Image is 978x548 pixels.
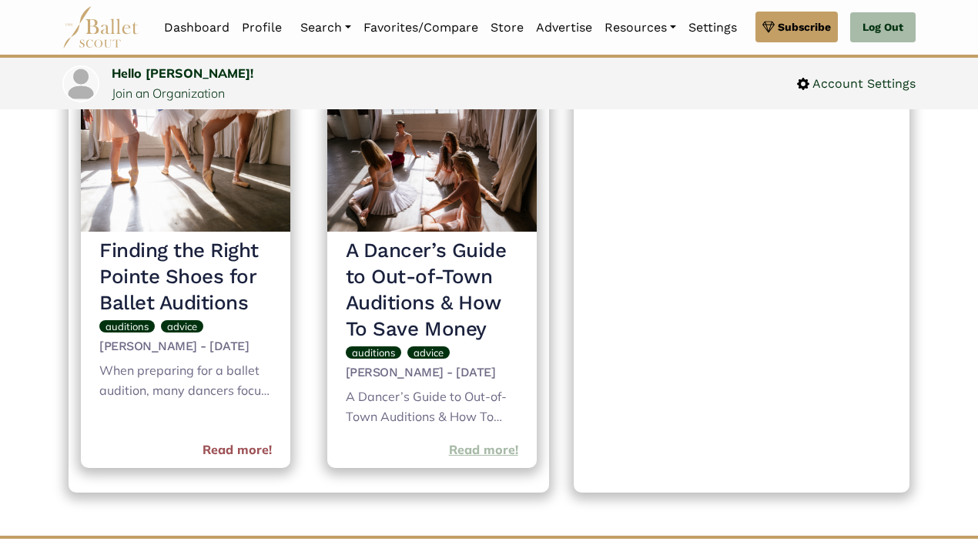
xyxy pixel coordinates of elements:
a: Hello [PERSON_NAME]! [112,65,253,81]
span: advice [414,346,444,359]
h5: [PERSON_NAME] - [DATE] [346,365,518,381]
a: Favorites/Compare [357,12,484,44]
a: Settings [682,12,743,44]
a: Store [484,12,530,44]
img: header_image.img [81,97,290,232]
h3: Finding the Right Pointe Shoes for Ballet Auditions [99,238,272,316]
a: Resources [598,12,682,44]
span: auditions [106,320,149,332]
div: When preparing for a ballet audition, many dancers focus on perfecting their technique, refining ... [99,361,272,403]
span: Account Settings [809,74,916,94]
img: header_image.img [327,97,537,232]
a: Join an Organization [112,85,225,101]
img: profile picture [64,67,98,101]
a: Subscribe [755,12,838,42]
h3: A Dancer’s Guide to Out-of-Town Auditions & How To Save Money [346,238,518,342]
img: gem.svg [762,18,775,35]
a: Account Settings [797,74,916,94]
a: Dashboard [158,12,236,44]
a: Log Out [850,12,916,43]
a: Profile [236,12,288,44]
span: Subscribe [778,18,831,35]
span: auditions [352,346,395,359]
div: A Dancer’s Guide to Out-of-Town Auditions & How To Save Money Traveling for auditions can be both... [346,387,518,429]
a: Read more! [449,440,518,460]
a: Advertise [530,12,598,44]
h5: [PERSON_NAME] - [DATE] [99,339,272,355]
a: Search [294,12,357,44]
span: advice [167,320,197,332]
a: Read more! [203,440,272,460]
